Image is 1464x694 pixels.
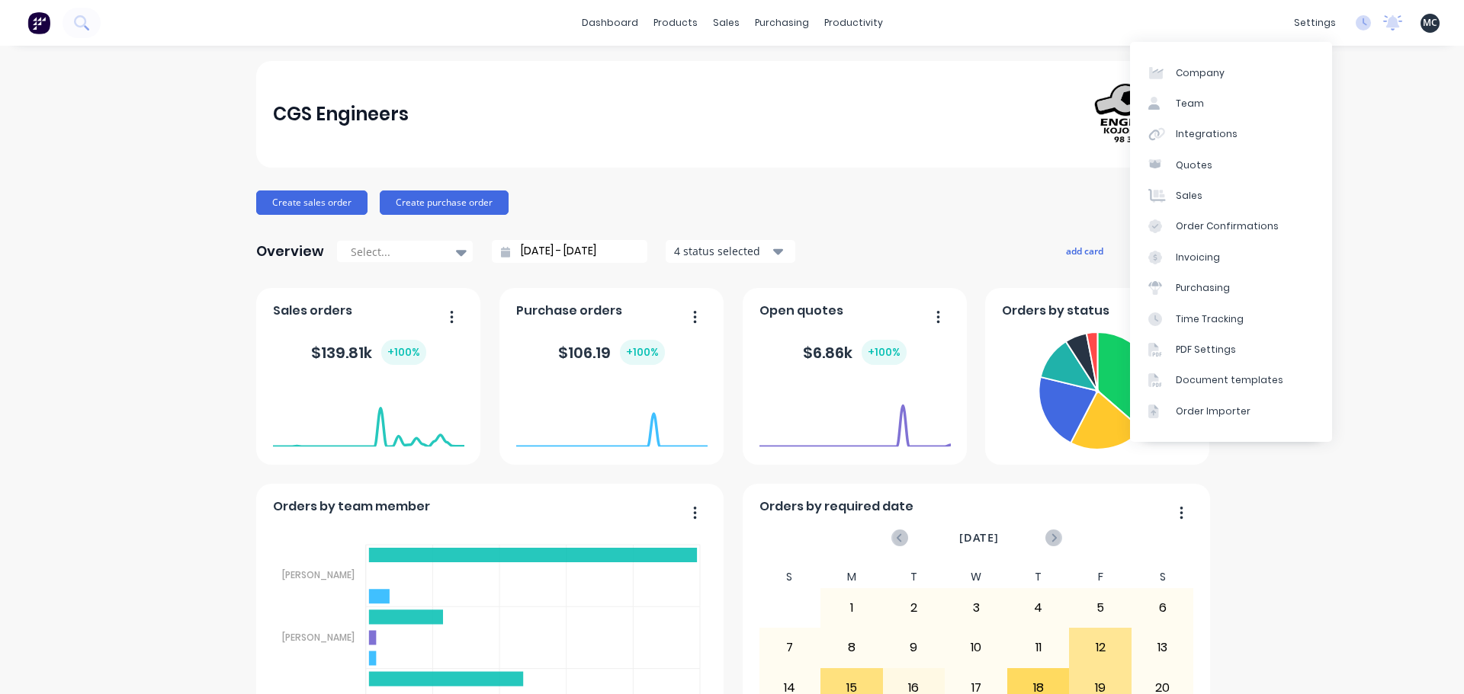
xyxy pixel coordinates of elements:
[1002,302,1109,320] span: Orders by status
[1130,396,1332,427] a: Order Importer
[820,566,883,588] div: M
[1176,189,1202,203] div: Sales
[1130,150,1332,181] a: Quotes
[1130,57,1332,88] a: Company
[311,340,426,365] div: $ 139.81k
[1176,127,1238,141] div: Integrations
[574,11,646,34] a: dashboard
[705,11,747,34] div: sales
[759,628,820,667] div: 7
[1084,66,1191,162] img: CGS Engineers
[256,236,324,267] div: Overview
[1176,343,1236,357] div: PDF Settings
[1130,242,1332,273] a: Invoicing
[281,568,354,581] tspan: [PERSON_NAME]
[1007,566,1070,588] div: T
[666,240,795,263] button: 4 status selected
[516,302,622,320] span: Purchase orders
[1132,589,1193,627] div: 6
[862,340,907,365] div: + 100 %
[1008,628,1069,667] div: 11
[884,589,945,627] div: 2
[281,631,354,644] tspan: [PERSON_NAME]
[1132,628,1193,667] div: 13
[1130,181,1332,211] a: Sales
[273,99,409,130] div: CGS Engineers
[1130,303,1332,334] a: Time Tracking
[1286,11,1344,34] div: settings
[821,589,882,627] div: 1
[273,302,352,320] span: Sales orders
[1056,241,1113,261] button: add card
[945,589,1006,627] div: 3
[1130,119,1332,149] a: Integrations
[1130,88,1332,119] a: Team
[674,243,770,259] div: 4 status selected
[1176,66,1225,80] div: Company
[1176,373,1283,387] div: Document templates
[884,628,945,667] div: 9
[1176,97,1204,110] div: Team
[380,190,509,215] button: Create purchase order
[945,566,1007,588] div: W
[256,190,368,215] button: Create sales order
[821,628,882,667] div: 8
[747,11,817,34] div: purchasing
[646,11,705,34] div: products
[1176,158,1212,172] div: Quotes
[759,497,913,516] span: Orders by required date
[1412,642,1449,679] iframe: Intercom live chat
[1069,566,1132,588] div: F
[558,340,665,365] div: $ 106.19
[620,340,665,365] div: + 100 %
[1130,365,1332,395] a: Document templates
[1176,312,1244,326] div: Time Tracking
[803,340,907,365] div: $ 6.86k
[1070,589,1131,627] div: 5
[1130,211,1332,241] a: Order Confirmations
[1176,405,1250,418] div: Order Importer
[759,302,843,320] span: Open quotes
[945,628,1006,667] div: 10
[27,11,50,34] img: Factory
[1130,334,1332,365] a: PDF Settings
[1008,589,1069,627] div: 4
[1176,219,1279,233] div: Order Confirmations
[273,497,430,516] span: Orders by team member
[883,566,945,588] div: T
[1176,251,1220,264] div: Invoicing
[1132,566,1194,588] div: S
[817,11,891,34] div: productivity
[381,340,426,365] div: + 100 %
[1070,628,1131,667] div: 12
[759,566,821,588] div: S
[1130,273,1332,303] a: Purchasing
[1176,281,1230,295] div: Purchasing
[1122,241,1208,261] button: edit dashboard
[1423,16,1437,30] span: MC
[959,529,999,546] span: [DATE]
